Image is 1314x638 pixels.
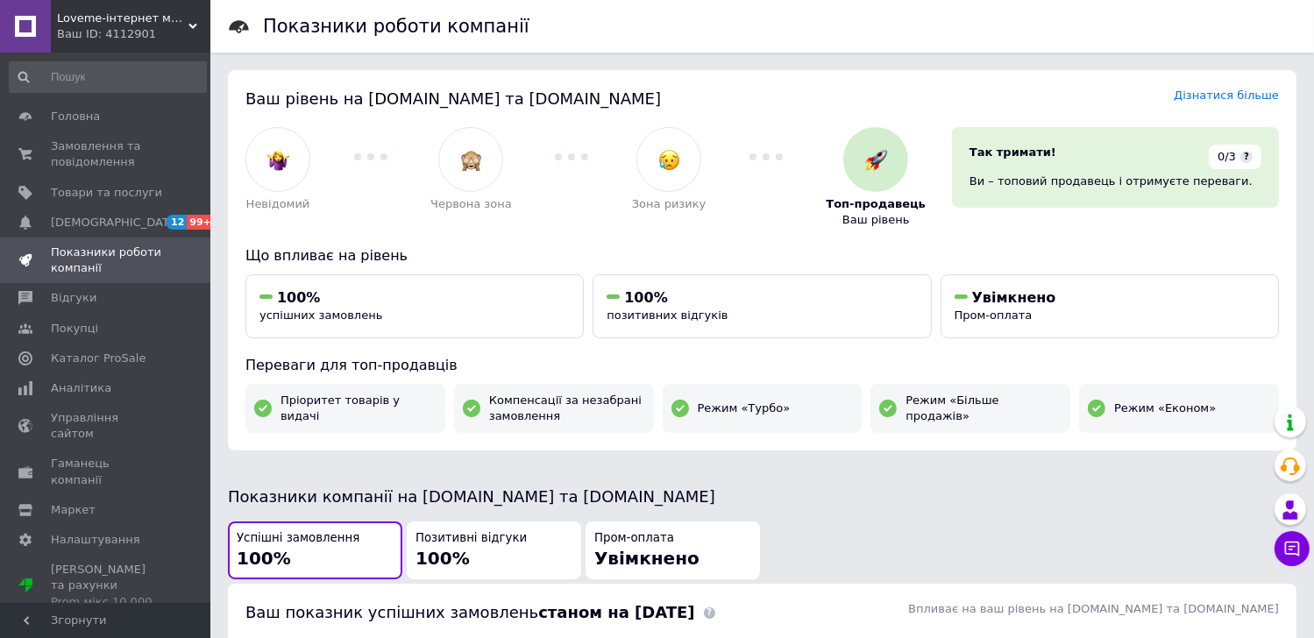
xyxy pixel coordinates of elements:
[460,149,482,171] img: :see_no_evil:
[259,308,382,322] span: успішних замовлень
[955,308,1033,322] span: Пром-оплата
[51,290,96,306] span: Відгуки
[538,603,694,621] b: станом на [DATE]
[237,548,291,569] span: 100%
[51,410,162,442] span: Управління сайтом
[263,16,529,37] h1: Показники роботи компанії
[245,274,584,338] button: 100%успішних замовлень
[1209,145,1261,169] div: 0/3
[245,247,408,264] span: Що впливає на рівень
[9,61,207,93] input: Пошук
[51,351,146,366] span: Каталог ProSale
[57,11,188,26] span: Loveme-інтернет магазин
[1114,401,1216,416] span: Режим «Економ»
[245,603,695,621] span: Ваш показник успішних замовлень
[632,196,707,212] span: Зона ризику
[51,532,140,548] span: Налаштування
[245,357,458,373] span: Переваги для топ-продавців
[1275,531,1310,566] button: Чат з покупцем
[941,274,1279,338] button: УвімкненоПром-оплата
[167,215,187,230] span: 12
[972,289,1056,306] span: Увімкнено
[245,89,661,108] span: Ваш рівень на [DOMAIN_NAME] та [DOMAIN_NAME]
[586,521,760,580] button: Пром-оплатаУвімкнено
[658,149,680,171] img: :disappointed_relieved:
[594,530,674,547] span: Пром-оплата
[416,548,470,569] span: 100%
[51,502,96,518] span: Маркет
[842,212,910,228] span: Ваш рівень
[51,245,162,276] span: Показники роботи компанії
[970,174,1261,189] div: Ви – топовий продавець і отримуєте переваги.
[407,521,581,580] button: Позитивні відгуки100%
[430,196,512,212] span: Червона зона
[281,393,437,424] span: Пріоритет товарів у видачі
[228,487,715,506] span: Показники компанії на [DOMAIN_NAME] та [DOMAIN_NAME]
[593,274,931,338] button: 100%позитивних відгуків
[607,308,728,322] span: позитивних відгуків
[237,530,359,547] span: Успішні замовлення
[51,594,162,610] div: Prom мікс 10 000
[1174,89,1279,102] a: Дізнатися більше
[51,138,162,170] span: Замовлення та повідомлення
[908,602,1279,615] span: Впливає на ваш рівень на [DOMAIN_NAME] та [DOMAIN_NAME]
[624,289,667,306] span: 100%
[51,380,111,396] span: Аналітика
[277,289,320,306] span: 100%
[51,185,162,201] span: Товари та послуги
[51,215,181,230] span: [DEMOGRAPHIC_DATA]
[970,145,1056,159] span: Так тримати!
[826,196,926,212] span: Топ-продавець
[57,26,210,42] div: Ваш ID: 4112901
[51,562,162,610] span: [PERSON_NAME] та рахунки
[246,196,310,212] span: Невідомий
[416,530,527,547] span: Позитивні відгуки
[267,149,289,171] img: :woman-shrugging:
[51,321,98,337] span: Покупці
[51,109,100,124] span: Головна
[51,456,162,487] span: Гаманець компанії
[906,393,1062,424] span: Режим «Більше продажів»
[698,401,791,416] span: Режим «Турбо»
[865,149,887,171] img: :rocket:
[1240,151,1253,163] span: ?
[187,215,216,230] span: 99+
[228,521,402,580] button: Успішні замовлення100%
[594,548,700,569] span: Увімкнено
[489,393,645,424] span: Компенсації за незабрані замовлення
